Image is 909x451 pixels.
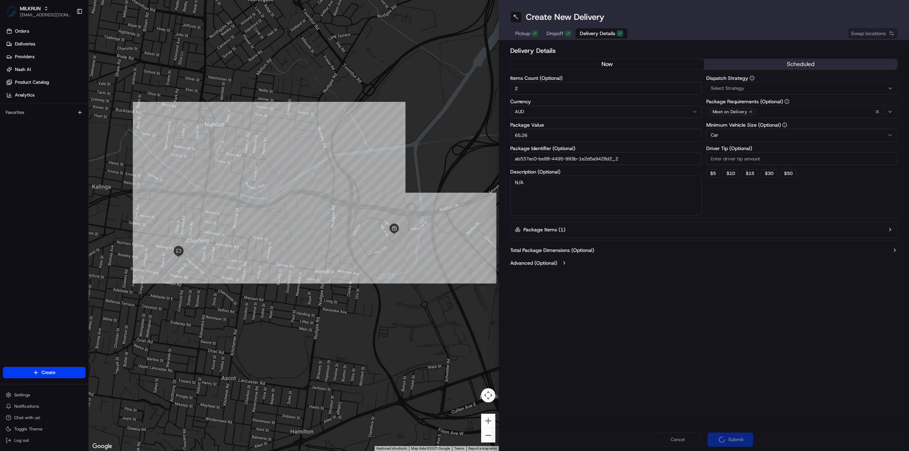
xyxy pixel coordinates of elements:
[481,428,495,442] button: Zoom out
[526,11,604,23] h1: Create New Delivery
[713,109,747,115] span: Meet on Delivery
[706,105,898,118] button: Meet on Delivery
[91,442,114,451] img: Google
[14,392,30,398] span: Settings
[511,59,704,70] button: now
[723,169,739,178] button: $10
[15,79,49,86] span: Product Catalog
[706,76,898,81] label: Dispatch Strategy
[706,122,898,127] label: Minimum Vehicle Size (Optional)
[580,30,615,37] span: Delivery Details
[780,169,796,178] button: $50
[706,169,720,178] button: $5
[14,438,29,443] span: Log out
[711,85,744,92] span: Select Strategy
[481,414,495,428] button: Zoom in
[454,446,464,450] a: Terms (opens in new tab)
[3,367,86,378] button: Create
[14,403,39,409] span: Notifications
[15,28,29,34] span: Orders
[3,77,88,88] a: Product Catalog
[3,51,88,62] a: Providers
[510,247,594,254] label: Total Package Dimensions (Optional)
[510,247,898,254] button: Total Package Dimensions (Optional)
[510,46,898,56] h2: Delivery Details
[510,152,702,165] input: Enter package identifier
[510,221,898,238] button: Package Items (1)
[523,226,565,233] label: Package Items ( 1 )
[3,64,88,75] a: Nash AI
[411,446,450,450] span: Map data ©2025 Google
[376,446,407,451] button: Keyboard shortcuts
[515,30,530,37] span: Pickup
[510,259,898,266] button: Advanced (Optional)
[704,59,898,70] button: scheduled
[510,129,702,142] input: Enter package value
[3,89,88,101] a: Analytics
[14,415,40,420] span: Chat with us!
[510,176,702,215] textarea: N/A
[742,169,758,178] button: $15
[782,122,787,127] button: Minimum Vehicle Size (Optional)
[15,92,34,98] span: Analytics
[3,38,88,50] a: Deliveries
[510,99,702,104] label: Currency
[20,12,71,18] button: [EMAIL_ADDRESS][DOMAIN_NAME]
[3,413,86,423] button: Chat with us!
[15,54,34,60] span: Providers
[510,259,557,266] label: Advanced (Optional)
[510,82,702,95] input: Enter number of items
[706,146,898,151] label: Driver Tip (Optional)
[20,5,41,12] button: MILKRUN
[706,152,898,165] input: Enter driver tip amount
[3,424,86,434] button: Toggle Theme
[42,369,55,376] span: Create
[546,30,564,37] span: Dropoff
[15,66,31,73] span: Nash AI
[706,99,898,104] label: Package Requirements (Optional)
[468,446,497,450] a: Report a map error
[3,107,86,118] div: Favorites
[91,442,114,451] a: Open this area in Google Maps (opens a new window)
[3,26,88,37] a: Orders
[510,76,702,81] label: Items Count (Optional)
[3,390,86,400] button: Settings
[510,146,702,151] label: Package Identifier (Optional)
[784,99,789,104] button: Package Requirements (Optional)
[6,6,17,17] img: MILKRUN
[706,82,898,95] button: Select Strategy
[510,169,702,174] label: Description (Optional)
[750,76,755,81] button: Dispatch Strategy
[481,388,495,402] button: Map camera controls
[15,41,35,47] span: Deliveries
[510,122,702,127] label: Package Value
[3,435,86,445] button: Log out
[761,169,777,178] button: $30
[14,426,43,432] span: Toggle Theme
[3,3,74,20] button: MILKRUNMILKRUN[EMAIL_ADDRESS][DOMAIN_NAME]
[3,401,86,411] button: Notifications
